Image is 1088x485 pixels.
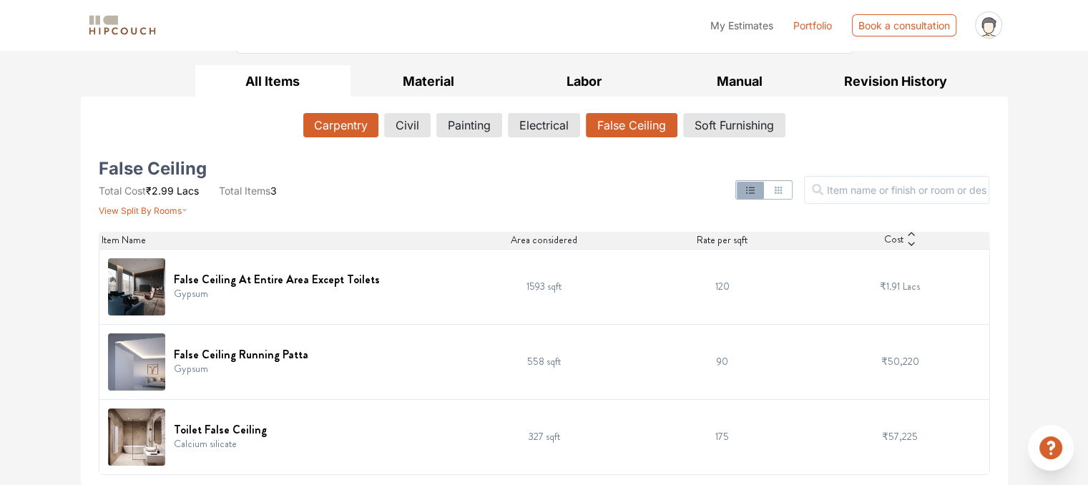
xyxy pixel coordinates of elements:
[882,429,918,444] span: ₹57,225
[633,249,811,324] td: 120
[455,399,633,474] td: 327 sqft
[852,14,956,36] div: Book a consultation
[174,273,380,286] h6: False Ceiling At Entire Area Except Toilets
[174,361,308,376] p: Gypsum
[303,113,378,137] button: Carpentry
[880,279,900,293] span: ₹1.91
[697,232,748,248] span: Rate per sqft
[793,18,832,33] a: Portfolio
[146,185,174,197] span: ₹2.99
[219,183,277,198] li: 3
[508,113,580,137] button: Electrical
[506,65,662,97] button: Labor
[633,399,811,474] td: 175
[174,348,308,361] h6: False Ceiling Running Patta
[174,423,267,436] h6: Toilet False Ceiling
[174,436,267,451] p: Calcium silicate
[662,65,818,97] button: Manual
[99,163,207,175] h5: False Ceiling
[804,176,989,204] input: Item name or finish or room or description
[384,113,431,137] button: Civil
[633,324,811,399] td: 90
[436,113,502,137] button: Painting
[586,113,677,137] button: False Ceiling
[108,258,165,315] img: False Ceiling At Entire Area Except Toilets
[87,9,158,41] span: logo-horizontal.svg
[99,198,188,217] button: View Split By Rooms
[177,185,199,197] span: Lacs
[903,279,920,293] span: Lacs
[108,408,165,466] img: Toilet False Ceiling
[683,113,785,137] button: Soft Furnishing
[455,249,633,324] td: 1593 sqft
[455,324,633,399] td: 558 sqft
[102,232,146,248] span: Item Name
[511,232,577,248] span: Area considered
[99,205,182,216] span: View Split By Rooms
[818,65,974,97] button: Revision History
[195,65,351,97] button: All Items
[99,185,146,197] span: Total Cost
[710,19,773,31] span: My Estimates
[108,333,165,391] img: False Ceiling Running Patta
[884,232,903,249] span: Cost
[87,13,158,38] img: logo-horizontal.svg
[174,286,380,301] p: Gypsum
[351,65,506,97] button: Material
[219,185,270,197] span: Total Items
[881,354,919,368] span: ₹50,220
